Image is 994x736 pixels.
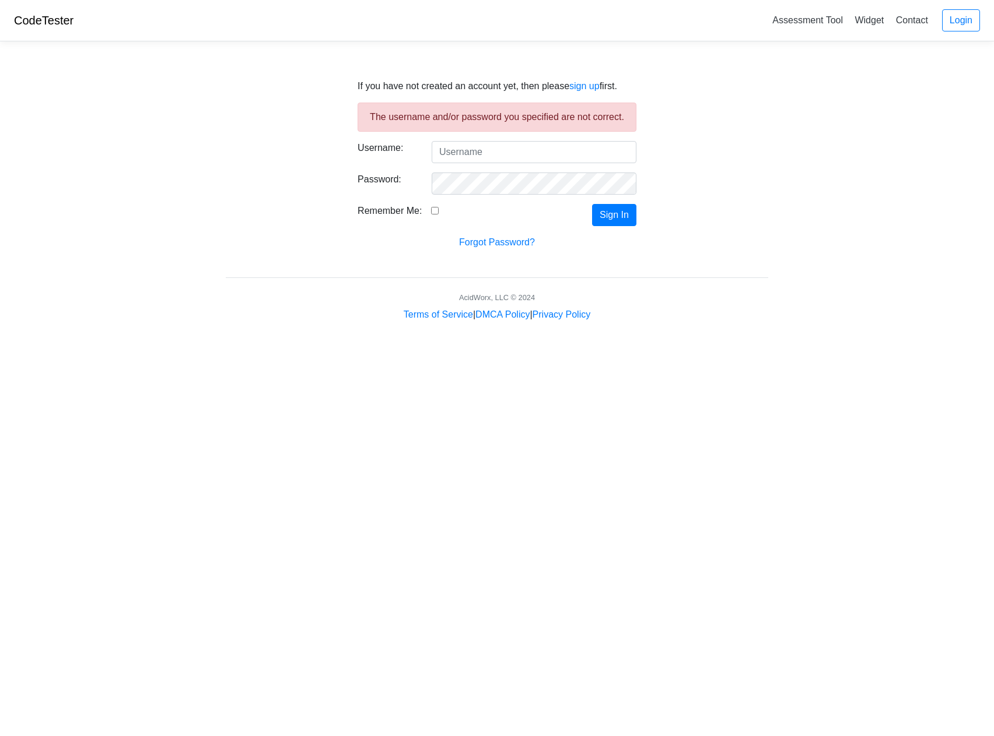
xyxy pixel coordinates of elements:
[459,237,535,247] a: Forgot Password?
[358,79,636,93] p: If you have not created an account yet, then please first.
[404,308,590,322] div: | |
[349,141,423,159] label: Username:
[432,141,636,163] input: Username
[768,10,848,30] a: Assessment Tool
[404,309,473,319] a: Terms of Service
[592,204,636,226] button: Sign In
[533,309,591,319] a: Privacy Policy
[14,14,73,27] a: CodeTester
[349,172,423,190] label: Password:
[358,204,422,218] label: Remember Me:
[942,9,980,31] a: Login
[891,10,933,30] a: Contact
[358,103,636,132] div: The username and/or password you specified are not correct.
[459,292,535,303] div: AcidWorx, LLC © 2024
[569,81,600,91] a: sign up
[475,309,530,319] a: DMCA Policy
[850,10,888,30] a: Widget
